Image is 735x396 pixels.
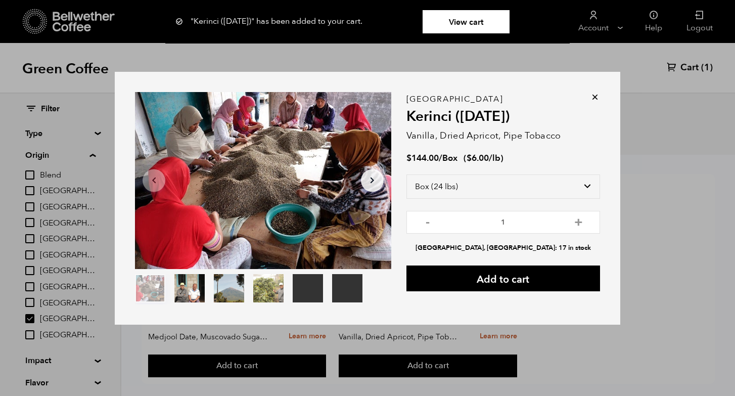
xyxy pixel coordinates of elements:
[406,129,600,143] p: Vanilla, Dried Apricot, Pipe Tobacco
[442,152,457,164] span: Box
[293,274,323,302] video: Your browser does not support the video tag.
[406,108,600,125] h2: Kerinci ([DATE])
[467,152,472,164] span: $
[406,266,600,291] button: Add to cart
[406,243,600,253] li: [GEOGRAPHIC_DATA], [GEOGRAPHIC_DATA]: 17 in stock
[464,152,503,164] span: ( )
[406,152,439,164] bdi: 144.00
[406,152,411,164] span: $
[489,152,500,164] span: /lb
[332,274,362,302] video: Your browser does not support the video tag.
[467,152,489,164] bdi: 6.00
[439,152,442,164] span: /
[422,216,434,226] button: -
[572,216,585,226] button: +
